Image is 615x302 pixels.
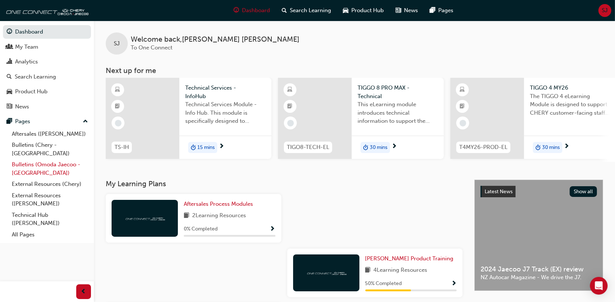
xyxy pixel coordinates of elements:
a: Dashboard [3,25,91,39]
a: news-iconNews [390,3,424,18]
span: learningResourceType_ELEARNING-icon [288,85,293,95]
span: learningResourceType_ELEARNING-icon [115,85,120,95]
span: search-icon [282,6,287,15]
span: pages-icon [7,118,12,125]
span: This eLearning module introduces technical information to support the entry level knowledge requi... [358,100,438,125]
span: TIGGO 8 PRO MAX - Technical [358,84,438,100]
span: Product Hub [351,6,384,15]
span: people-icon [7,44,12,51]
a: Bulletins (Omoda Jaecoo - [GEOGRAPHIC_DATA]) [9,159,91,178]
span: news-icon [7,104,12,110]
h3: Next up for me [94,66,615,75]
span: 15 mins [197,143,215,152]
span: 0 % Completed [184,225,218,233]
span: Aftersales Process Modules [184,201,253,207]
a: News [3,100,91,114]
button: Show Progress [451,279,457,288]
span: 30 mins [370,143,387,152]
span: Latest News [485,188,513,195]
span: SJ [602,6,608,15]
span: pages-icon [430,6,435,15]
span: News [404,6,418,15]
span: next-icon [391,143,397,150]
a: car-iconProduct Hub [337,3,390,18]
span: TIGGO 4 MY26 [530,84,610,92]
span: T4MY26-PROD-EL [459,143,507,152]
span: guage-icon [233,6,239,15]
a: [PERSON_NAME] Product Training [365,254,457,263]
a: Analytics [3,55,91,69]
span: chart-icon [7,59,12,65]
button: SJ [598,4,611,17]
span: car-icon [343,6,348,15]
div: Open Intercom Messenger [590,277,608,295]
a: TS-IHTechnical Services - InfoHubTechnical Services Module - Info Hub. This module is specificall... [106,78,271,159]
span: TS-IH [115,143,129,152]
span: duration-icon [191,143,196,152]
button: DashboardMy TeamAnalyticsSearch LearningProduct HubNews [3,24,91,115]
button: Pages [3,115,91,128]
img: oneconnect [306,269,347,276]
a: guage-iconDashboard [228,3,276,18]
a: External Resources ([PERSON_NAME]) [9,190,91,209]
span: book-icon [184,211,189,221]
span: Pages [438,6,453,15]
span: booktick-icon [460,102,465,111]
span: 2024 Jaecoo J7 Track (EX) review [481,265,597,274]
a: My Team [3,40,91,54]
span: TIGO8-TECH-EL [287,143,329,152]
img: oneconnect [124,215,165,222]
a: TIGO8-TECH-ELTIGGO 8 PRO MAX - TechnicalThis eLearning module introduces technical information to... [278,78,444,159]
a: External Resources (Chery) [9,178,91,190]
span: 2 Learning Resources [192,211,246,221]
a: Aftersales Process Modules [184,200,256,208]
img: oneconnect [4,3,88,18]
span: booktick-icon [115,102,120,111]
h3: My Learning Plans [106,180,463,188]
div: Analytics [15,58,38,66]
span: next-icon [219,143,224,150]
span: Welcome back , [PERSON_NAME] [PERSON_NAME] [131,35,299,44]
span: Search Learning [290,6,331,15]
a: Latest NewsShow all [481,186,597,198]
span: Technical Services - InfoHub [185,84,266,100]
a: Technical Hub ([PERSON_NAME]) [9,209,91,229]
span: learningRecordVerb_NONE-icon [460,120,466,126]
button: Show Progress [270,225,275,234]
span: prev-icon [81,287,87,296]
span: duration-icon [535,143,541,152]
span: news-icon [396,6,401,15]
a: Aftersales ([PERSON_NAME]) [9,128,91,140]
div: My Team [15,43,38,51]
a: Product Hub [3,85,91,98]
span: The TIGGO 4 eLearning Module is designed to support CHERY customer-facing staff with the product ... [530,92,610,117]
span: 50 % Completed [365,280,402,288]
span: 30 mins [542,143,560,152]
a: All Pages [9,229,91,240]
a: pages-iconPages [424,3,459,18]
span: book-icon [365,266,371,275]
a: Search Learning [3,70,91,84]
a: search-iconSearch Learning [276,3,337,18]
div: News [15,103,29,111]
span: learningResourceType_ELEARNING-icon [460,85,465,95]
span: 4 Learning Resources [374,266,428,275]
span: Dashboard [242,6,270,15]
span: booktick-icon [288,102,293,111]
span: To One Connect [131,44,172,51]
span: next-icon [564,143,569,150]
span: Show Progress [451,281,457,287]
span: duration-icon [363,143,368,152]
div: Search Learning [15,73,56,81]
span: search-icon [7,74,12,80]
span: [PERSON_NAME] Product Training [365,255,454,262]
span: car-icon [7,88,12,95]
span: NZ Autocar Magazine - We drive the J7. [481,273,597,282]
div: Pages [15,117,30,126]
span: Show Progress [270,226,275,233]
span: guage-icon [7,29,12,35]
a: Latest NewsShow all2024 Jaecoo J7 Track (EX) reviewNZ Autocar Magazine - We drive the J7. [474,180,603,291]
span: up-icon [83,117,88,126]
